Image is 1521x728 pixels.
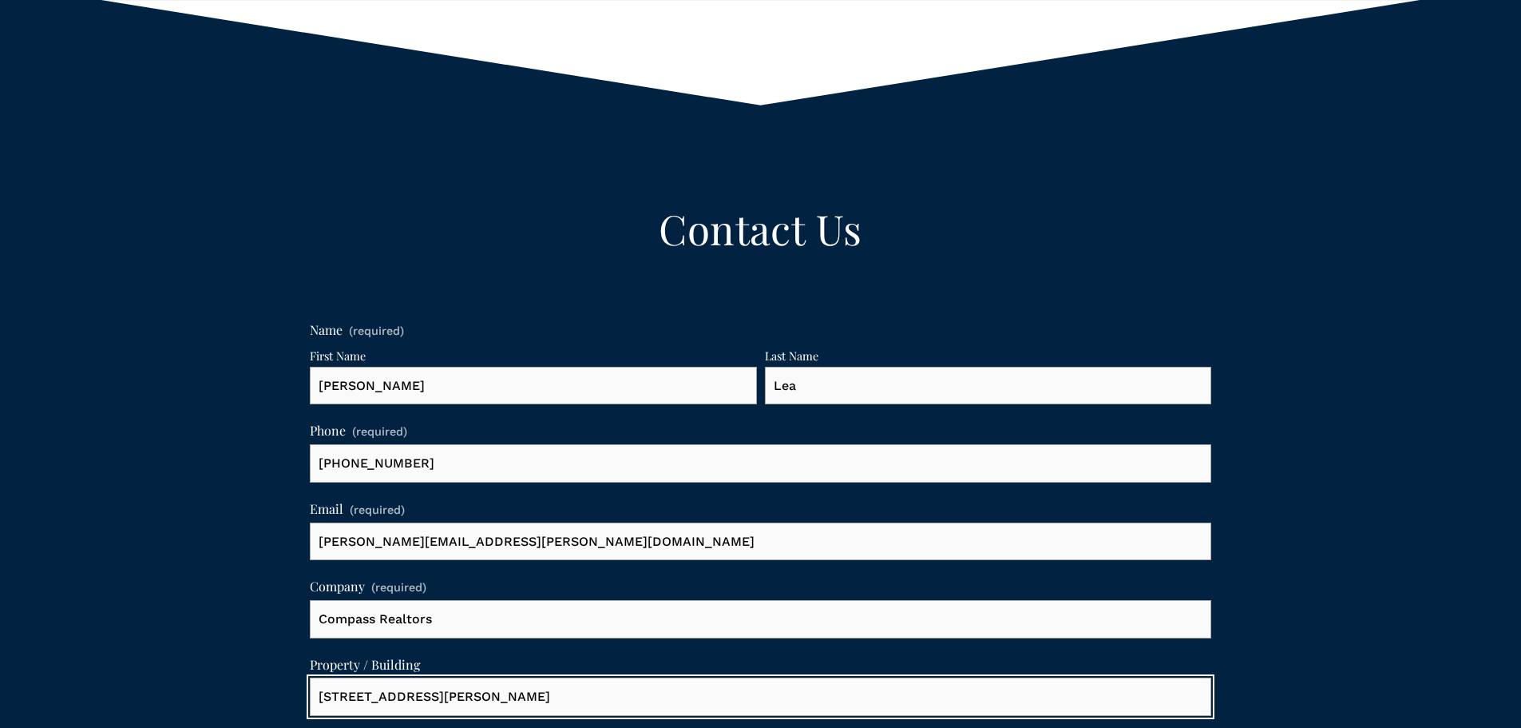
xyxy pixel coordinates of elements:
span: (required) [352,426,407,437]
span: Phone [310,420,346,441]
span: Company [310,576,365,597]
span: Email [310,499,343,519]
span: (required) [350,501,405,519]
span: Name [310,320,343,340]
div: First Name [310,347,757,367]
div: Last Name [765,347,1212,367]
span: (required) [371,579,426,597]
span: Property / Building [310,654,420,675]
span: (required) [349,325,404,336]
h2: Contact Us [594,206,927,251]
